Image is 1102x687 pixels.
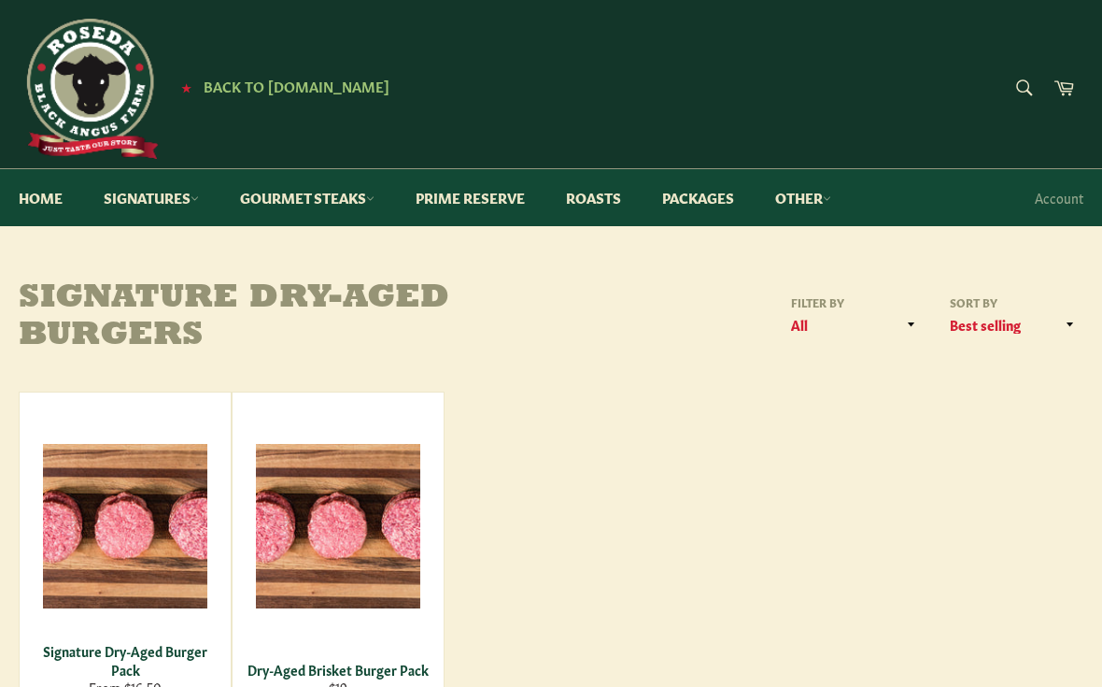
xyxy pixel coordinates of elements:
[1025,170,1093,225] a: Account
[397,169,544,226] a: Prime Reserve
[756,169,850,226] a: Other
[19,19,159,159] img: Roseda Beef
[43,444,207,608] img: Signature Dry-Aged Burger Pack
[19,280,551,354] h1: Signature Dry-Aged Burgers
[943,294,1083,310] label: Sort by
[256,444,420,608] img: Dry-Aged Brisket Burger Pack
[245,661,432,679] div: Dry-Aged Brisket Burger Pack
[643,169,753,226] a: Packages
[172,79,389,94] a: ★ Back to [DOMAIN_NAME]
[221,169,393,226] a: Gourmet Steaks
[85,169,218,226] a: Signatures
[784,294,925,310] label: Filter by
[32,642,219,679] div: Signature Dry-Aged Burger Pack
[547,169,640,226] a: Roasts
[204,76,389,95] span: Back to [DOMAIN_NAME]
[181,79,191,94] span: ★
